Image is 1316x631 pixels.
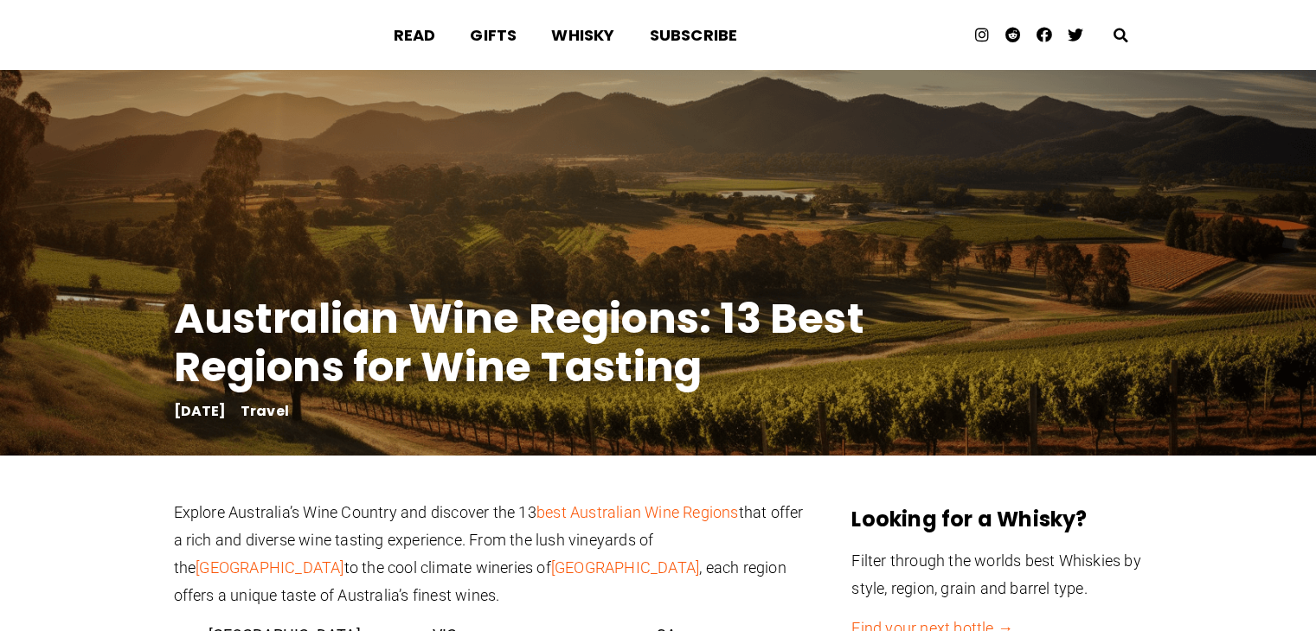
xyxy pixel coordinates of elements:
a: [DATE] [174,405,227,417]
a: [GEOGRAPHIC_DATA] [196,558,343,577]
a: Travel [241,401,289,421]
img: Whisky + Tailor Logo [183,22,359,48]
h1: Australian Wine Regions: 13 Best Regions for Wine Tasting [174,295,866,392]
h3: Looking for a Whisky? [851,506,1142,533]
a: Gifts [453,12,534,58]
p: Explore Australia’s Wine Country and discover the 13 that offer a rich and diverse wine tasting e... [174,499,814,609]
a: [GEOGRAPHIC_DATA] [551,558,699,577]
a: Subscribe [632,12,755,58]
a: best Australian Wine Regions [536,503,739,521]
a: Whisky [534,12,632,58]
a: Read [376,12,453,58]
p: Filter through the worlds best Whiskies by style, region, grain and barrel type. [851,547,1142,602]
